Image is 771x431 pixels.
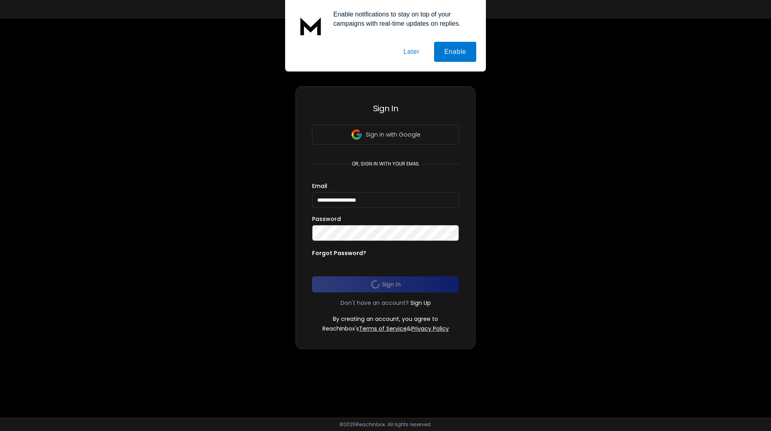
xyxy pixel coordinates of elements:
a: Privacy Policy [411,325,449,333]
h3: Sign In [312,103,459,114]
img: notification icon [295,10,327,42]
button: Sign in with Google [312,125,459,145]
p: Don't have an account? [341,299,409,307]
p: Forgot Password? [312,249,366,257]
p: or, sign in with your email [349,161,422,167]
p: © 2025 Reachinbox. All rights reserved. [339,421,432,428]
p: Sign in with Google [366,131,420,139]
a: Terms of Service [359,325,407,333]
div: Enable notifications to stay on top of your campaigns with real-time updates on replies. [327,10,476,28]
p: By creating an account, you agree to [333,315,438,323]
button: Later [393,42,429,62]
label: Password [312,216,341,222]
p: ReachInbox's & [322,325,449,333]
label: Email [312,183,327,189]
a: Sign Up [410,299,431,307]
button: Enable [434,42,476,62]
